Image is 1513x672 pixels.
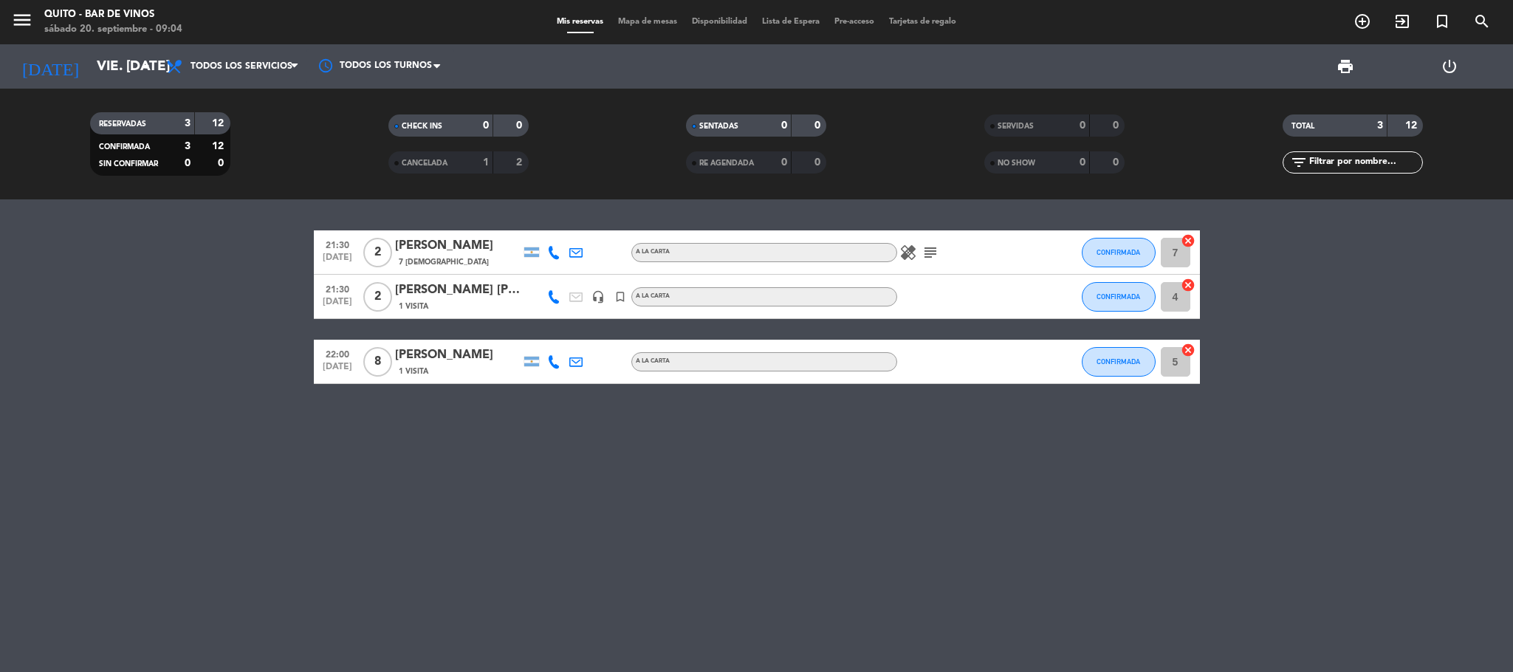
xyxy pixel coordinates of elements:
[1181,233,1195,248] i: cancel
[212,118,227,128] strong: 12
[402,160,447,167] span: CANCELADA
[549,18,611,26] span: Mis reservas
[319,345,356,362] span: 22:00
[1181,343,1195,357] i: cancel
[399,301,428,312] span: 1 Visita
[636,249,670,255] span: A LA CARTA
[11,9,33,31] i: menu
[1377,120,1383,131] strong: 3
[11,50,89,83] i: [DATE]
[899,244,917,261] i: healing
[1308,154,1422,171] input: Filtrar por nombre...
[1433,13,1451,30] i: turned_in_not
[319,253,356,270] span: [DATE]
[998,160,1035,167] span: NO SHOW
[1181,278,1195,292] i: cancel
[922,244,939,261] i: subject
[99,120,146,128] span: RESERVADAS
[781,120,787,131] strong: 0
[699,123,738,130] span: SENTADAS
[319,362,356,379] span: [DATE]
[1082,282,1156,312] button: CONFIRMADA
[44,7,182,22] div: Quito - Bar de Vinos
[363,347,392,377] span: 8
[363,282,392,312] span: 2
[814,157,823,168] strong: 0
[614,290,627,304] i: turned_in_not
[395,236,521,256] div: [PERSON_NAME]
[185,118,191,128] strong: 3
[814,120,823,131] strong: 0
[363,238,392,267] span: 2
[319,236,356,253] span: 21:30
[1080,120,1085,131] strong: 0
[1441,58,1458,75] i: power_settings_new
[882,18,964,26] span: Tarjetas de regalo
[1398,44,1502,89] div: LOG OUT
[483,157,489,168] strong: 1
[1405,120,1420,131] strong: 12
[399,366,428,377] span: 1 Visita
[11,9,33,36] button: menu
[998,123,1034,130] span: SERVIDAS
[516,157,525,168] strong: 2
[212,141,227,151] strong: 12
[516,120,525,131] strong: 0
[1337,58,1354,75] span: print
[395,346,521,365] div: [PERSON_NAME]
[1082,238,1156,267] button: CONFIRMADA
[1393,13,1411,30] i: exit_to_app
[1097,357,1140,366] span: CONFIRMADA
[1473,13,1491,30] i: search
[395,281,521,300] div: [PERSON_NAME] [PERSON_NAME]
[636,358,670,364] span: A LA CARTA
[191,61,292,72] span: Todos los servicios
[1291,123,1314,130] span: TOTAL
[781,157,787,168] strong: 0
[44,22,182,37] div: sábado 20. septiembre - 09:04
[611,18,685,26] span: Mapa de mesas
[99,143,150,151] span: CONFIRMADA
[319,280,356,297] span: 21:30
[827,18,882,26] span: Pre-acceso
[1354,13,1371,30] i: add_circle_outline
[1113,157,1122,168] strong: 0
[399,256,489,268] span: 7 [DEMOGRAPHIC_DATA]
[1290,154,1308,171] i: filter_list
[1113,120,1122,131] strong: 0
[218,158,227,168] strong: 0
[699,160,754,167] span: RE AGENDADA
[185,158,191,168] strong: 0
[1082,347,1156,377] button: CONFIRMADA
[685,18,755,26] span: Disponibilidad
[483,120,489,131] strong: 0
[1080,157,1085,168] strong: 0
[137,58,155,75] i: arrow_drop_down
[1097,248,1140,256] span: CONFIRMADA
[591,290,605,304] i: headset_mic
[99,160,158,168] span: SIN CONFIRMAR
[402,123,442,130] span: CHECK INS
[755,18,827,26] span: Lista de Espera
[1097,292,1140,301] span: CONFIRMADA
[636,293,670,299] span: A LA CARTA
[185,141,191,151] strong: 3
[319,297,356,314] span: [DATE]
